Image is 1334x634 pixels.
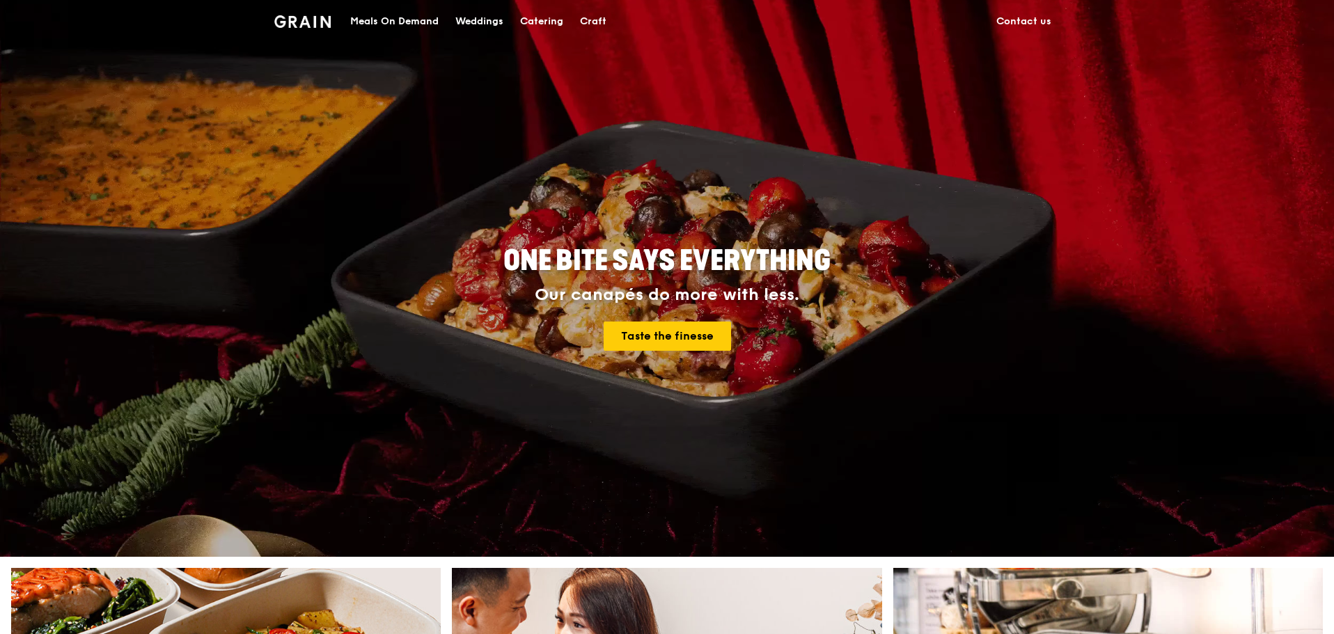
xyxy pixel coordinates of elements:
[572,1,615,42] a: Craft
[455,1,503,42] div: Weddings
[520,1,563,42] div: Catering
[512,1,572,42] a: Catering
[447,1,512,42] a: Weddings
[988,1,1060,42] a: Contact us
[503,244,831,278] span: ONE BITE SAYS EVERYTHING
[416,285,918,305] div: Our canapés do more with less.
[580,1,606,42] div: Craft
[274,15,331,28] img: Grain
[350,1,439,42] div: Meals On Demand
[604,322,731,351] a: Taste the finesse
